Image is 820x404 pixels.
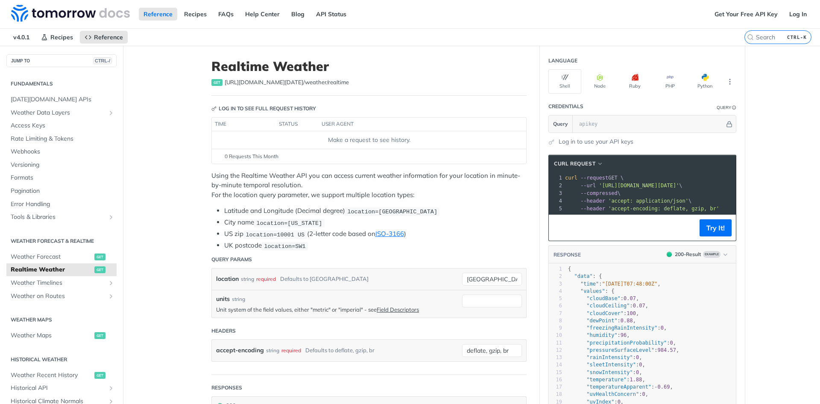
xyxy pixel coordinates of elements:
[256,273,276,285] div: required
[568,332,630,338] span: : ,
[548,69,581,94] button: Shell
[211,79,223,86] span: get
[224,229,527,239] li: US zip (2-letter code based on )
[565,175,624,181] span: GET \
[6,369,117,382] a: Weather Recent Historyget
[287,8,309,21] a: Blog
[568,391,648,397] span: : ,
[726,78,734,86] svg: More ellipsis
[580,183,596,189] span: --url
[11,95,114,104] span: [DATE][DOMAIN_NAME] APIs
[549,383,562,391] div: 17
[568,369,642,375] span: : ,
[586,310,624,316] span: "cloudCover"
[11,174,114,182] span: Formats
[225,153,278,160] span: 0 Requests This Month
[586,325,657,331] span: "freezingRainIntensity"
[139,8,177,21] a: Reference
[565,183,682,189] span: \
[586,391,639,397] span: "uvHealthConcern"
[549,324,562,332] div: 9
[215,136,523,144] div: Make a request to see history.
[599,183,679,189] span: '[URL][DOMAIN_NAME][DATE]'
[553,221,565,234] button: Copy to clipboard
[661,325,664,331] span: 0
[568,377,645,383] span: : ,
[554,160,595,168] span: cURL Request
[179,8,211,21] a: Recipes
[212,118,276,131] th: time
[549,376,562,383] div: 16
[211,106,217,111] svg: Key
[94,372,105,379] span: get
[11,253,92,261] span: Weather Forecast
[568,318,636,324] span: : ,
[565,175,577,181] span: curl
[785,33,809,41] kbd: CTRL-K
[710,8,782,21] a: Get Your Free API Key
[11,279,105,287] span: Weather Timelines
[549,288,562,295] div: 4
[675,251,701,258] div: 200 - Result
[633,303,645,309] span: 0.07
[6,329,117,342] a: Weather Mapsget
[214,8,238,21] a: FAQs
[11,200,114,209] span: Error Handling
[11,292,105,301] span: Weather on Routes
[108,293,114,300] button: Show subpages for Weather on Routes
[6,237,117,245] h2: Weather Forecast & realtime
[224,218,527,227] li: City name
[580,198,605,204] span: --header
[108,280,114,286] button: Show subpages for Weather Timelines
[574,273,592,279] span: "data"
[549,361,562,369] div: 14
[636,369,639,375] span: 0
[586,295,620,301] span: "cloudBase"
[580,190,618,196] span: --compressed
[319,118,509,131] th: user agent
[11,121,114,130] span: Access Keys
[232,295,245,303] div: string
[11,109,105,117] span: Weather Data Layers
[586,369,633,375] span: "snowIntensity"
[653,69,686,94] button: PHP
[93,57,112,64] span: CTRL-/
[280,273,369,285] div: Defaults to [GEOGRAPHIC_DATA]
[311,8,351,21] a: API Status
[586,354,633,360] span: "rainIntensity"
[549,295,562,302] div: 5
[568,295,639,301] span: : ,
[6,185,117,198] a: Pagination
[568,340,676,346] span: : ,
[670,340,673,346] span: 0
[11,265,92,274] span: Realtime Weather
[580,206,605,212] span: --header
[624,295,636,301] span: 0.07
[94,33,123,41] span: Reference
[11,187,114,195] span: Pagination
[108,385,114,392] button: Show subpages for Historical API
[586,377,627,383] span: "temperature"
[6,198,117,211] a: Error Handling
[586,384,651,390] span: "temperatureApparent"
[568,273,602,279] span: : {
[6,316,117,324] h2: Weather Maps
[211,327,236,335] div: Headers
[211,171,527,200] p: Using the Realtime Weather API you can access current weather information for your location in mi...
[627,310,636,316] span: 100
[6,277,117,289] a: Weather TimelinesShow subpages for Weather Timelines
[224,206,527,216] li: Latitude and Longitude (Decimal degree)
[639,362,642,368] span: 0
[108,214,114,221] button: Show subpages for Tools & Libraries
[580,281,599,287] span: "time"
[568,288,614,294] span: : {
[642,391,645,397] span: 0
[568,384,673,390] span: : ,
[549,115,573,133] button: Query
[725,120,734,128] button: Hide
[568,325,667,331] span: : ,
[747,34,754,41] svg: Search
[658,347,676,353] span: 984.57
[667,252,672,257] span: 200
[281,344,301,357] div: required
